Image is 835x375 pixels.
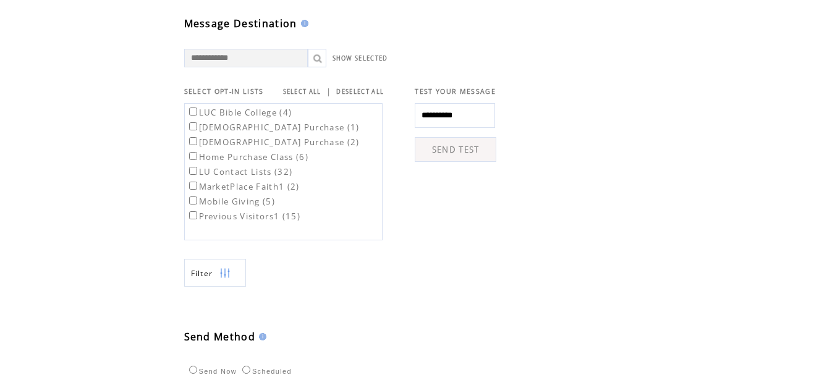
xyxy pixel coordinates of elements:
[187,137,360,148] label: [DEMOGRAPHIC_DATA] Purchase (2)
[184,259,246,287] a: Filter
[189,122,197,130] input: [DEMOGRAPHIC_DATA] Purchase (1)
[333,54,388,62] a: SHOW SELECTED
[189,182,197,190] input: MarketPlace Faith1 (2)
[187,151,309,162] label: Home Purchase Class (6)
[189,152,197,160] input: Home Purchase Class (6)
[186,368,237,375] label: Send Now
[187,181,300,192] label: MarketPlace Faith1 (2)
[189,211,197,219] input: Previous Visitors1 (15)
[255,333,266,340] img: help.gif
[184,330,256,343] span: Send Method
[189,137,197,145] input: [DEMOGRAPHIC_DATA] Purchase (2)
[187,122,360,133] label: [DEMOGRAPHIC_DATA] Purchase (1)
[189,196,197,204] input: Mobile Giving (5)
[415,137,496,162] a: SEND TEST
[187,107,292,118] label: LUC Bible College (4)
[191,268,213,279] span: Show filters
[336,88,384,96] a: DESELECT ALL
[297,20,308,27] img: help.gif
[326,86,331,97] span: |
[184,17,297,30] span: Message Destination
[415,87,496,96] span: TEST YOUR MESSAGE
[239,368,292,375] label: Scheduled
[187,196,276,207] label: Mobile Giving (5)
[189,366,197,374] input: Send Now
[242,366,250,374] input: Scheduled
[189,107,197,116] input: LUC Bible College (4)
[189,167,197,175] input: LU Contact Lists (32)
[187,211,301,222] label: Previous Visitors1 (15)
[219,259,231,287] img: filters.png
[184,87,264,96] span: SELECT OPT-IN LISTS
[283,88,321,96] a: SELECT ALL
[187,166,293,177] label: LU Contact Lists (32)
